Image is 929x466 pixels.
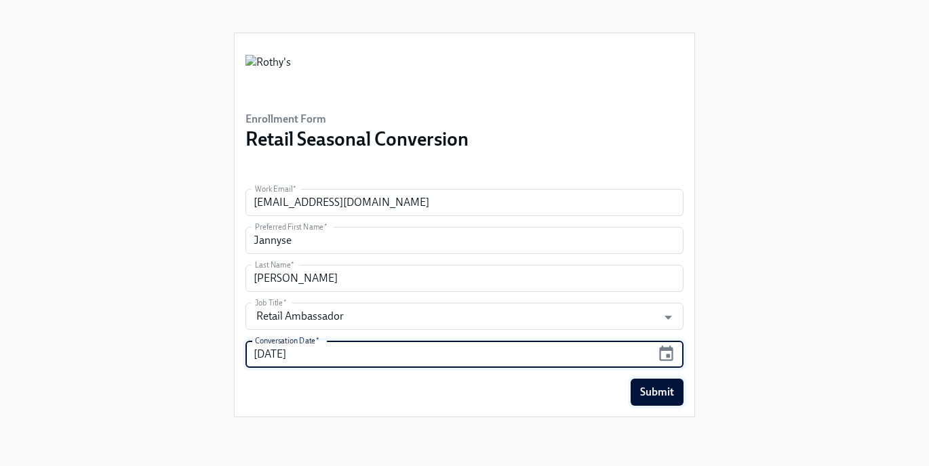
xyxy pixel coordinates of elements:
[245,55,291,96] img: Rothy's
[658,307,679,328] button: Open
[631,379,684,406] button: Submit
[245,112,469,127] h6: Enrollment Form
[245,341,652,368] input: MM/DD/YYYY
[640,385,674,399] span: Submit
[245,127,469,151] h3: Retail Seasonal Conversion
